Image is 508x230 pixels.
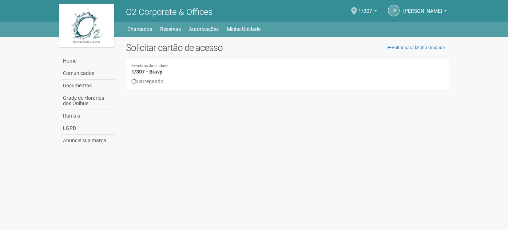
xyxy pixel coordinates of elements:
a: Home [61,55,115,67]
a: Ramais [61,110,115,122]
h2: Solicitar cartão de acesso [126,42,449,53]
a: Documentos [61,80,115,92]
a: Minha Unidade [227,24,261,34]
a: Chamados [127,24,152,34]
a: Voltar para Minha Unidade [384,42,449,53]
a: Comunicados [61,67,115,80]
a: LGPD [61,122,115,135]
a: Reservas [160,24,181,34]
h4: 1/307 - Bravy [131,64,443,75]
div: Carregando... [131,78,443,85]
a: Grade de Horários dos Ônibus [61,92,115,110]
span: O2 Corporate & Offices [126,7,213,17]
a: Anuncie sua marca [61,135,115,147]
a: Autorizações [189,24,219,34]
a: [PERSON_NAME] [403,9,447,15]
small: Membros da unidade [131,64,443,68]
img: logo.jpg [59,4,114,47]
a: 1/307 [358,9,377,15]
span: João Pedro do Nascimento [403,1,442,14]
a: JP [388,5,400,16]
span: 1/307 [358,1,372,14]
